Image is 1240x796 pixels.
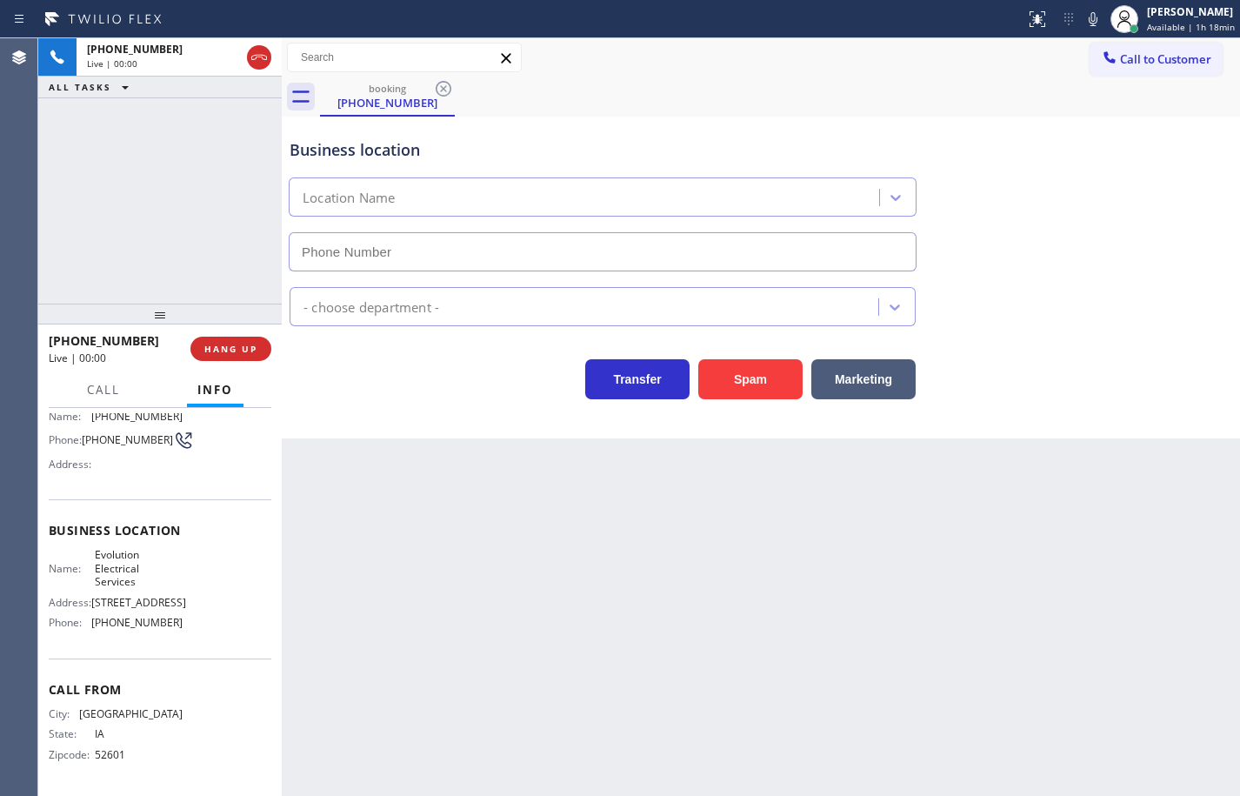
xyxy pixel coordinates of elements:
div: booking [322,82,453,95]
button: Info [187,373,243,407]
button: Hang up [247,45,271,70]
span: Live | 00:00 [49,351,106,365]
div: [PHONE_NUMBER] [322,95,453,110]
span: [GEOGRAPHIC_DATA] [79,707,183,720]
span: Business location [49,522,271,538]
input: Phone Number [289,232,917,271]
span: Zipcode: [49,748,95,761]
span: [PHONE_NUMBER] [82,433,173,446]
span: State: [49,727,95,740]
span: [STREET_ADDRESS] [91,596,186,609]
button: ALL TASKS [38,77,146,97]
input: Search [288,43,521,71]
span: [PHONE_NUMBER] [91,410,183,423]
span: 52601 [95,748,182,761]
span: Call [87,382,120,398]
button: Mute [1081,7,1105,31]
span: IA [95,727,182,740]
button: Transfer [585,359,690,399]
span: Info [197,382,233,398]
div: (319) 750-1081 [322,77,453,115]
span: Call to Customer [1120,51,1211,67]
button: Call to Customer [1090,43,1223,76]
span: Evolution Electrical Services [95,548,182,588]
span: Address: [49,458,95,471]
span: Available | 1h 18min [1147,21,1235,33]
span: ALL TASKS [49,81,111,93]
span: Address: [49,596,91,609]
span: Call From [49,681,271,698]
button: Marketing [811,359,916,399]
div: Business location [290,138,916,162]
div: - choose department - [303,297,439,317]
span: HANG UP [204,343,257,355]
span: [PHONE_NUMBER] [49,332,159,349]
div: [PERSON_NAME] [1147,4,1235,19]
span: Phone: [49,616,91,629]
span: Name: [49,410,91,423]
button: HANG UP [190,337,271,361]
span: City: [49,707,79,720]
span: [PHONE_NUMBER] [87,42,183,57]
span: Name: [49,562,95,575]
button: Call [77,373,130,407]
span: Live | 00:00 [87,57,137,70]
button: Spam [698,359,803,399]
span: [PHONE_NUMBER] [91,616,183,629]
span: Phone: [49,433,82,446]
div: Location Name [303,188,396,208]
